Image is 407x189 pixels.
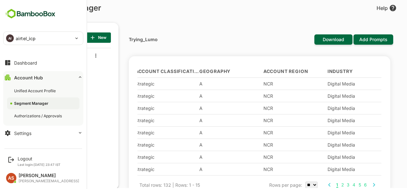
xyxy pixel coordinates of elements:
div: Digital Media [305,131,359,136]
div: Strategic [113,119,167,124]
div: Digital Media [305,119,359,124]
p: Last login: [DATE] 23:47 IST [18,163,61,166]
button: Settings [3,127,83,139]
div: A [177,94,231,100]
button: Account Hub [3,71,83,84]
div: Strategic [113,167,167,173]
div: Strategic [113,94,167,100]
div: Strategic [113,82,167,87]
div: Authorizations / Approvals [14,113,63,119]
div: [PERSON_NAME] [19,173,79,178]
div: NCR [241,94,295,100]
div: A [177,106,231,112]
div: Digital Media [305,167,359,173]
div: Unified Account Profile [14,88,57,94]
span: Add Prompts [334,33,368,48]
p: SEGMENT LIST [8,33,40,44]
div: A [177,82,231,87]
div: Strategic [113,131,167,136]
p: Trying_Lumo [106,38,135,43]
div: Account Hub [14,75,43,80]
span: Industry [305,70,330,74]
div: AI [6,34,14,42]
div: NCR [241,155,295,161]
div: [PERSON_NAME][EMAIL_ADDRESS] [19,179,79,183]
div: A [177,131,231,136]
div: Help [354,5,374,13]
div: Digital Media [305,143,359,148]
span: New [69,34,83,43]
div: Dashboard [14,60,37,66]
button: Add Prompts [331,35,371,46]
button: Download [292,35,330,46]
div: NCR [241,119,295,124]
div: Digital Media [305,155,359,161]
div: NCR [241,106,295,112]
div: AS [6,173,16,183]
div: A [177,119,231,124]
span: Account Region [241,70,286,74]
div: NCR [241,167,295,173]
button: more actions [72,54,75,59]
div: A [177,143,231,148]
div: Digital Media [305,82,359,87]
div: Strategic [113,106,167,112]
div: Logout [18,156,61,161]
span: Download [297,33,325,48]
span: Account Classification [113,70,177,74]
div: Digital Media [305,94,359,100]
div: Digital Media [305,106,359,112]
div: Strategic [113,143,167,148]
div: NCR [241,143,295,148]
p: airtel_icp [16,35,36,42]
span: Trying_Lumo [19,54,49,59]
span: Geography [177,70,208,74]
div: Segment Manager [14,101,50,106]
button: Dashboard [3,56,83,69]
div: Settings [14,130,31,136]
img: BambooboxFullLogoMark.5f36c76dfaba33ec1ec1367b70bb1252.svg [3,8,57,20]
div: A [177,155,231,161]
div: NCR [241,131,295,136]
div: AIairtel_icp [4,32,83,45]
div: Strategic [113,155,167,161]
div: NCR [241,82,295,87]
span: Rows per page: [247,183,280,189]
div: A [177,167,231,173]
button: New [64,33,88,44]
